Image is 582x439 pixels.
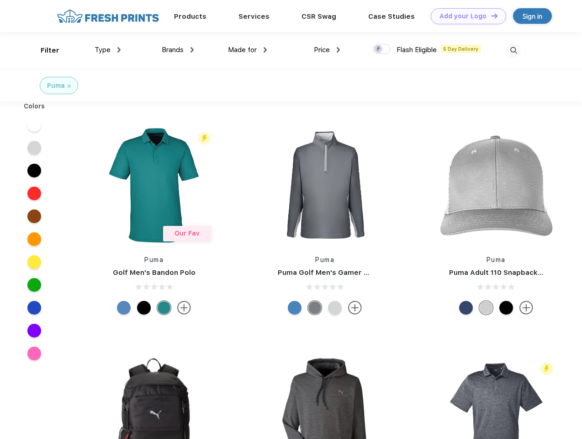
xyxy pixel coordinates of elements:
[177,301,191,315] img: more.svg
[288,301,302,315] div: Bright Cobalt
[162,46,184,54] span: Brands
[435,124,557,246] img: func=resize&h=266
[397,46,437,54] span: Flash Eligible
[144,256,164,263] a: Puma
[337,47,340,53] img: dropdown.png
[157,301,171,315] div: Green Lagoon
[47,81,65,91] div: Puma
[302,12,336,21] a: CSR Swag
[348,301,362,315] img: more.svg
[95,46,111,54] span: Type
[491,13,497,18] img: DT
[190,47,194,53] img: dropdown.png
[264,124,386,246] img: func=resize&h=266
[54,8,162,24] img: fo%20logo%202.webp
[68,85,71,88] img: filter_cancel.svg
[523,11,542,21] div: Sign in
[278,268,422,277] a: Puma Golf Men's Gamer Golf Quarter-Zip
[93,124,215,246] img: func=resize&h=266
[117,301,131,315] div: Lake Blue
[238,12,270,21] a: Services
[519,301,533,315] img: more.svg
[314,46,330,54] span: Price
[506,43,521,58] img: desktop_search.svg
[228,46,257,54] span: Made for
[540,363,553,375] img: flash_active_toggle.svg
[440,45,481,53] span: 5 Day Delivery
[41,45,59,56] div: Filter
[315,256,334,263] a: Puma
[459,301,473,315] div: Peacoat with Qut Shd
[264,47,267,53] img: dropdown.png
[479,301,493,315] div: Quarry Brt Whit
[439,12,487,20] div: Add your Logo
[113,268,196,277] a: Golf Men's Bandon Polo
[137,301,151,315] div: Puma Black
[174,12,206,21] a: Products
[487,256,506,263] a: Puma
[198,132,211,145] img: flash_active_toggle.svg
[175,230,200,237] span: Our Fav
[499,301,513,315] div: Pma Blk Pma Blk
[117,47,121,53] img: dropdown.png
[308,301,322,315] div: Quiet Shade
[17,102,52,111] div: Colors
[328,301,342,315] div: High Rise
[513,8,552,24] a: Sign in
